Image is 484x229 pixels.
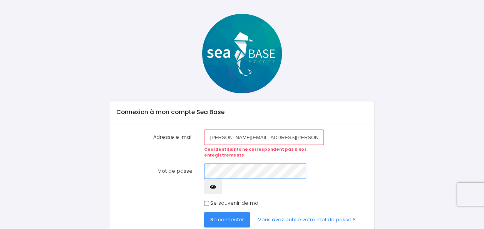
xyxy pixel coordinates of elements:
[210,216,244,223] span: Se connecter
[204,212,250,227] button: Se connecter
[111,163,198,195] label: Mot de passe
[111,130,198,158] label: Adresse e-mail
[110,101,374,123] div: Connexion à mon compte Sea Base
[204,146,307,158] strong: Ces identifiants ne correspondent pas à nos enregistrements
[251,212,362,227] a: Vous avez oublié votre mot de passe ?
[210,199,260,207] label: Se souvenir de moi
